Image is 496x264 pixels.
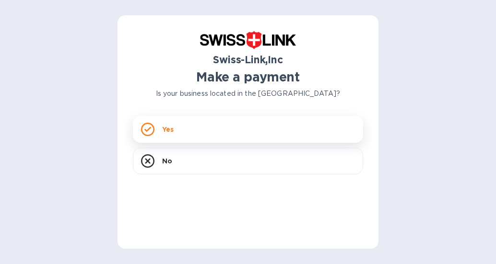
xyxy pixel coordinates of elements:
p: Is your business located in the [GEOGRAPHIC_DATA]? [133,89,363,99]
p: Yes [162,125,174,134]
h1: Make a payment [133,69,363,85]
p: No [162,156,172,166]
b: Swiss-Link,Inc [213,54,283,66]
